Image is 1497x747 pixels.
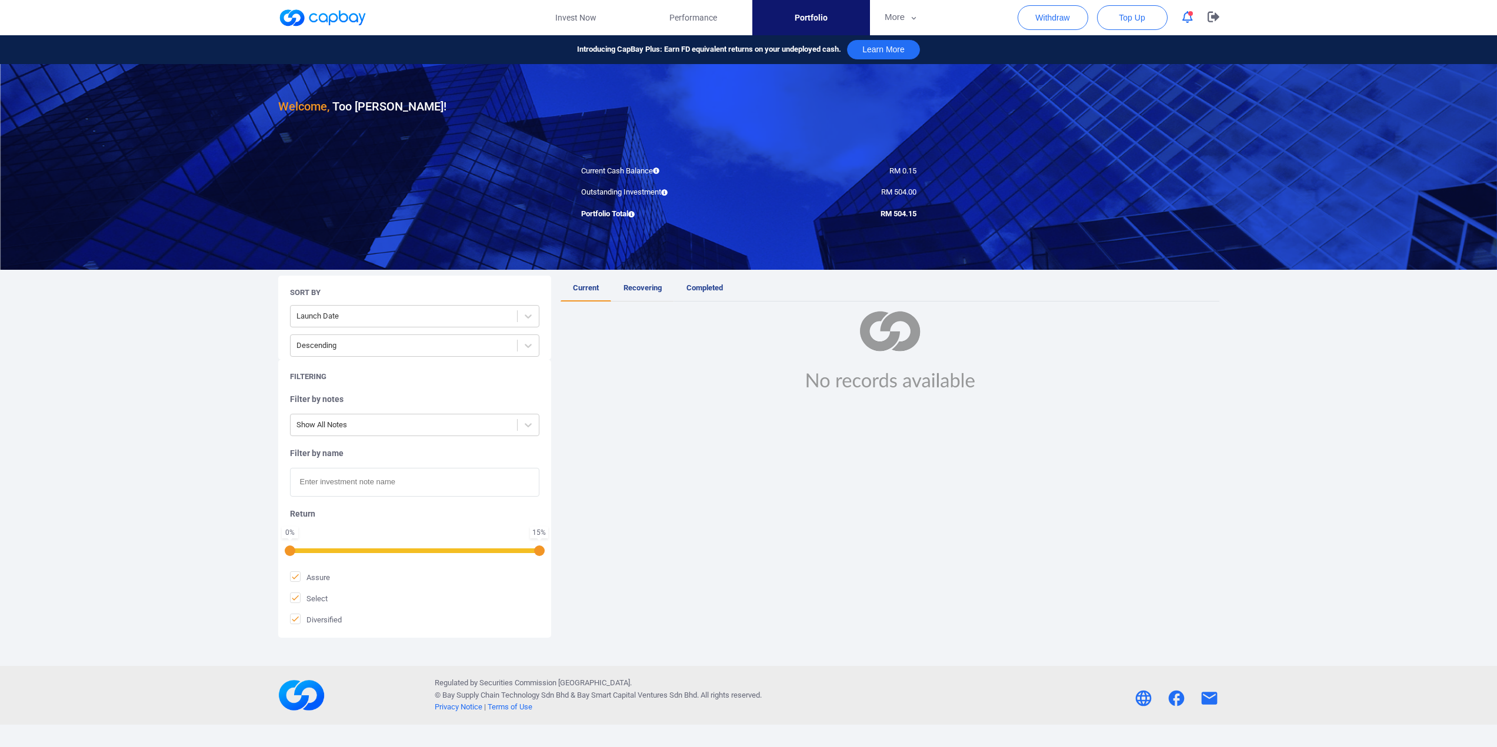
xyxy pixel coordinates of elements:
span: RM 0.15 [889,166,916,175]
a: Privacy Notice [435,702,482,711]
input: Enter investment note name [290,468,539,497]
span: Performance [669,11,717,24]
span: Completed [686,283,723,292]
span: Current [573,283,599,292]
h5: Filter by name [290,448,539,458]
span: Introducing CapBay Plus: Earn FD equivalent returns on your undeployed cash. [577,43,841,56]
span: Select [290,592,328,604]
div: Portfolio Total [572,208,749,220]
div: 15 % [532,529,546,536]
p: Regulated by Securities Commission [GEOGRAPHIC_DATA]. © Bay Supply Chain Technology Sdn Bhd & . A... [435,677,762,713]
img: footerLogo [278,672,325,719]
img: noRecord [791,311,989,390]
span: RM 504.00 [881,187,916,196]
span: Bay Smart Capital Ventures Sdn Bhd [577,691,697,699]
h5: Filter by notes [290,394,539,404]
span: Assure [290,571,330,583]
span: RM 504.15 [881,209,916,218]
span: Portfolio [795,11,828,24]
div: 0 % [284,529,296,536]
button: Top Up [1097,5,1168,30]
span: Welcome, [278,99,329,113]
a: Terms of Use [488,702,532,711]
div: Outstanding Investment [572,186,749,199]
div: Current Cash Balance [572,165,749,177]
span: Top Up [1119,12,1145,24]
h5: Return [290,508,539,519]
h5: Sort By [290,287,321,298]
span: Diversified [290,614,342,625]
span: Recovering [624,283,662,292]
button: Withdraw [1018,5,1088,30]
button: Learn More [847,40,920,59]
h5: Filtering [290,371,326,382]
h3: Too [PERSON_NAME] ! [278,97,446,116]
